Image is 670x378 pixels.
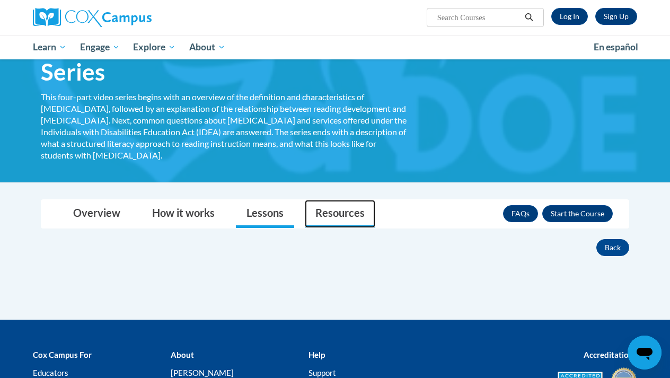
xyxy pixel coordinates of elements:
[587,36,645,58] a: En español
[133,41,175,54] span: Explore
[189,41,225,54] span: About
[305,200,375,228] a: Resources
[73,35,127,59] a: Engage
[436,11,521,24] input: Search Courses
[182,35,232,59] a: About
[33,8,152,27] img: Cox Campus
[25,35,645,59] div: Main menu
[126,35,182,59] a: Explore
[542,205,613,222] button: Enroll
[80,41,120,54] span: Engage
[584,350,637,359] b: Accreditations
[503,205,538,222] a: FAQs
[236,200,294,228] a: Lessons
[41,91,407,161] div: This four-part video series begins with an overview of the definition and characteristics of [MED...
[595,8,637,25] a: Register
[521,11,537,24] button: Search
[594,41,638,52] span: En español
[33,41,66,54] span: Learn
[308,350,325,359] b: Help
[628,336,662,370] iframe: Button to launch messaging window
[551,8,588,25] a: Log In
[33,368,68,377] a: Educators
[596,239,629,256] button: Back
[33,8,224,27] a: Cox Campus
[63,200,131,228] a: Overview
[142,200,225,228] a: How it works
[308,368,336,377] a: Support
[26,35,73,59] a: Learn
[171,350,194,359] b: About
[33,350,92,359] b: Cox Campus For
